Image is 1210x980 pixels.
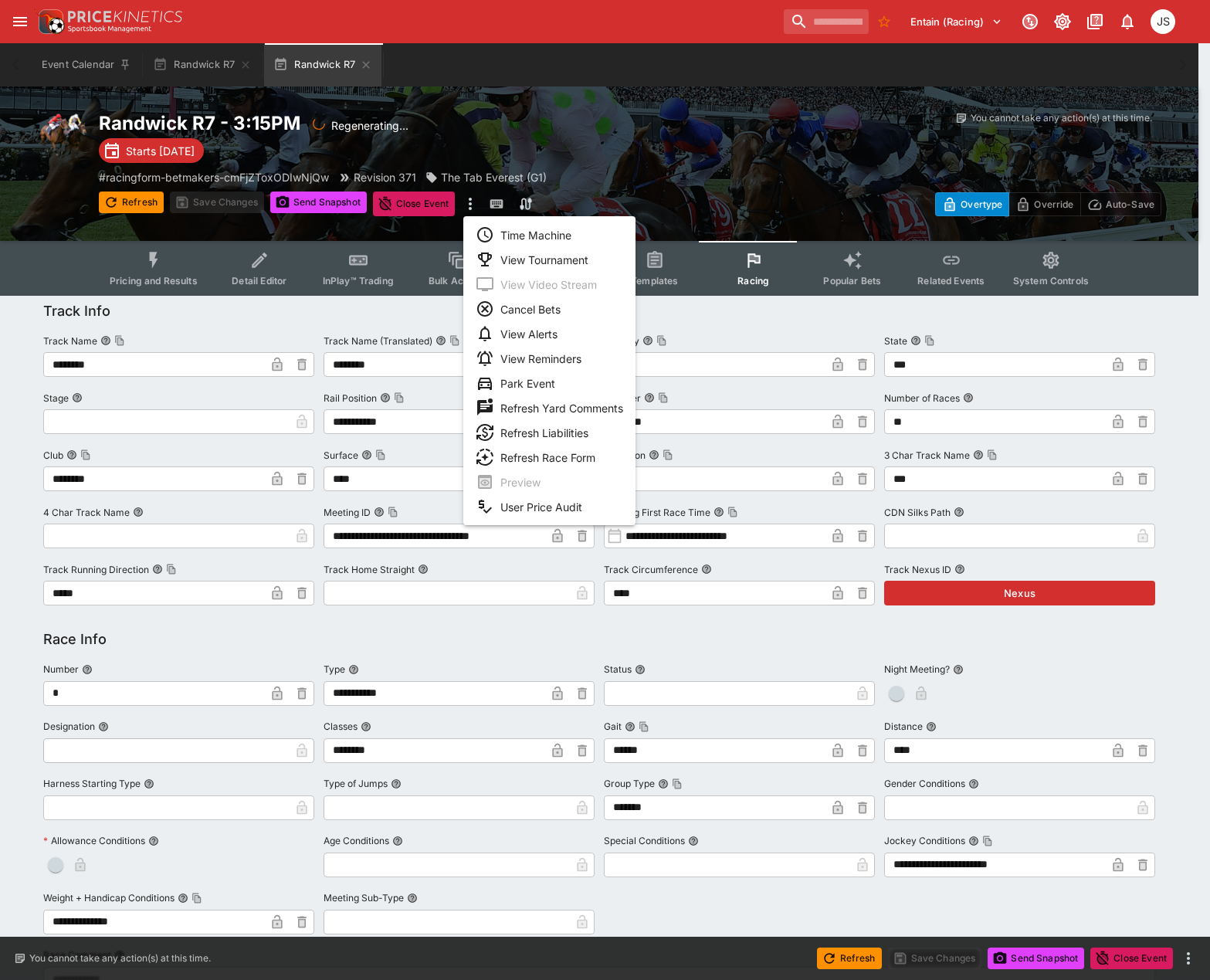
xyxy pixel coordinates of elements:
[463,321,636,346] li: View Alerts
[463,222,636,247] li: Time Machine
[463,371,636,395] li: Park Event
[463,297,636,321] li: Cancel Bets
[463,346,636,371] li: View Reminders
[463,395,636,420] li: Refresh Yard Comments
[463,445,636,470] li: Refresh Race Form
[463,494,636,519] li: User Price Audit
[463,420,636,445] li: Refresh Liabilities
[463,247,636,272] li: View Tournament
